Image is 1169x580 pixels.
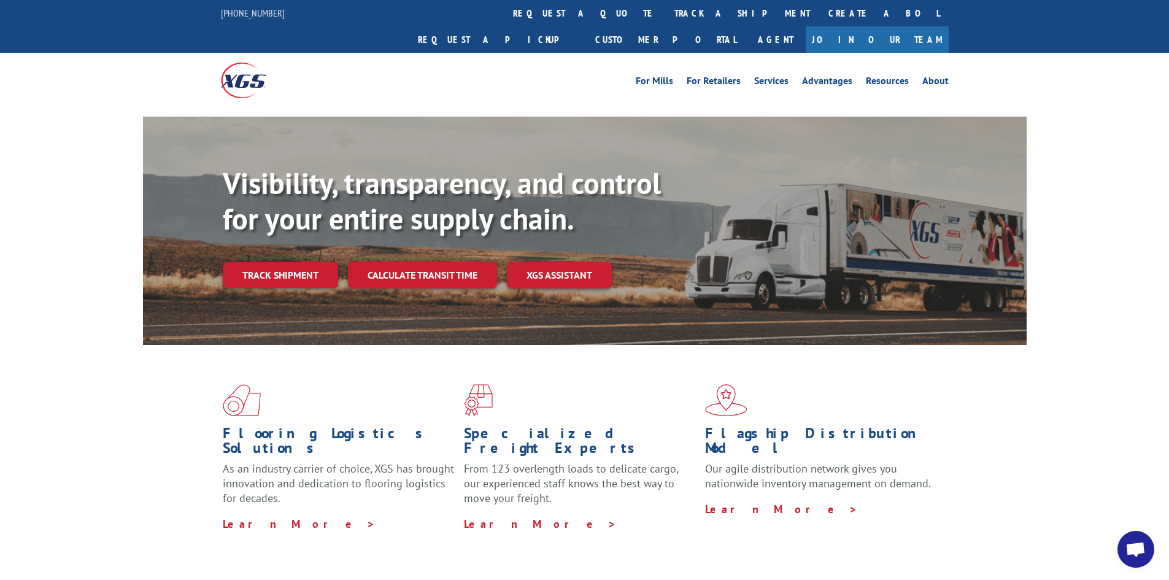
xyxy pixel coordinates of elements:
[705,426,937,462] h1: Flagship Distribution Model
[636,76,673,90] a: For Mills
[806,26,949,53] a: Join Our Team
[464,426,696,462] h1: Specialized Freight Experts
[802,76,852,90] a: Advantages
[223,517,376,531] a: Learn More >
[586,26,746,53] a: Customer Portal
[866,76,909,90] a: Resources
[705,502,858,516] a: Learn More >
[464,384,493,416] img: xgs-icon-focused-on-flooring-red
[922,76,949,90] a: About
[705,462,931,490] span: Our agile distribution network gives you nationwide inventory management on demand.
[223,462,454,505] span: As an industry carrier of choice, XGS has brought innovation and dedication to flooring logistics...
[221,7,285,19] a: [PHONE_NUMBER]
[754,76,789,90] a: Services
[223,426,455,462] h1: Flooring Logistics Solutions
[223,262,338,288] a: Track shipment
[746,26,806,53] a: Agent
[348,262,497,288] a: Calculate transit time
[705,384,747,416] img: xgs-icon-flagship-distribution-model-red
[223,164,661,238] b: Visibility, transparency, and control for your entire supply chain.
[687,76,741,90] a: For Retailers
[223,384,261,416] img: xgs-icon-total-supply-chain-intelligence-red
[507,262,612,288] a: XGS ASSISTANT
[464,517,617,531] a: Learn More >
[464,462,696,516] p: From 123 overlength loads to delicate cargo, our experienced staff knows the best way to move you...
[1117,531,1154,568] div: Open chat
[409,26,586,53] a: Request a pickup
